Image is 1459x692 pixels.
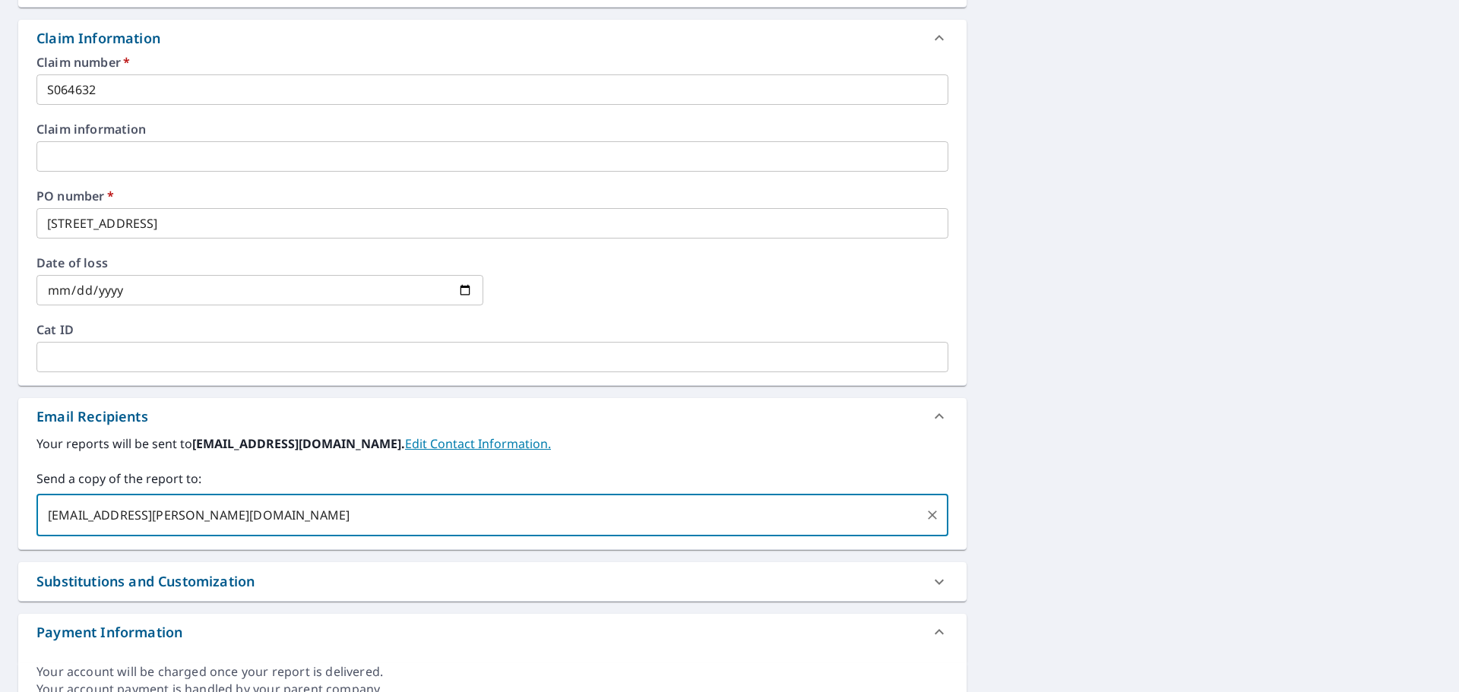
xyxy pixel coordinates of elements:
[36,123,948,135] label: Claim information
[36,56,948,68] label: Claim number
[36,434,948,453] label: Your reports will be sent to
[18,562,967,601] div: Substitutions and Customization
[36,324,948,336] label: Cat ID
[36,469,948,488] label: Send a copy of the report to:
[922,504,943,526] button: Clear
[192,435,405,452] b: [EMAIL_ADDRESS][DOMAIN_NAME].
[18,398,967,434] div: Email Recipients
[36,622,182,643] div: Payment Information
[36,190,948,202] label: PO number
[18,614,967,650] div: Payment Information
[36,663,948,681] div: Your account will be charged once your report is delivered.
[36,406,148,427] div: Email Recipients
[405,435,551,452] a: EditContactInfo
[36,28,160,49] div: Claim Information
[36,571,255,592] div: Substitutions and Customization
[36,257,483,269] label: Date of loss
[18,20,967,56] div: Claim Information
